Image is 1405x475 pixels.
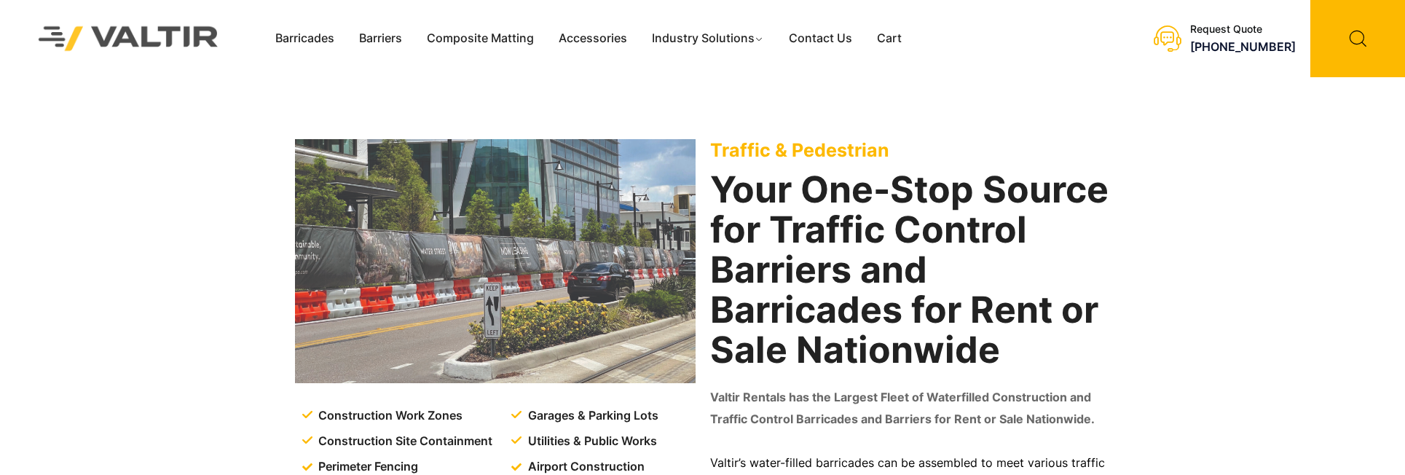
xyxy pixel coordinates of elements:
p: Traffic & Pedestrian [710,139,1111,161]
a: Barricades [263,28,347,50]
a: Composite Matting [414,28,546,50]
span: Utilities & Public Works [524,431,657,452]
a: Cart [865,28,914,50]
span: Garages & Parking Lots [524,405,658,427]
h2: Your One-Stop Source for Traffic Control Barriers and Barricades for Rent or Sale Nationwide [710,170,1111,370]
p: Valtir Rentals has the Largest Fleet of Waterfilled Construction and Traffic Control Barricades a... [710,387,1111,431]
img: Valtir Rentals [20,7,237,69]
div: Request Quote [1190,23,1296,36]
a: Contact Us [776,28,865,50]
a: Industry Solutions [639,28,777,50]
span: Construction Site Containment [315,431,492,452]
a: Accessories [546,28,639,50]
a: [PHONE_NUMBER] [1190,39,1296,54]
a: Barriers [347,28,414,50]
span: Construction Work Zones [315,405,463,427]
